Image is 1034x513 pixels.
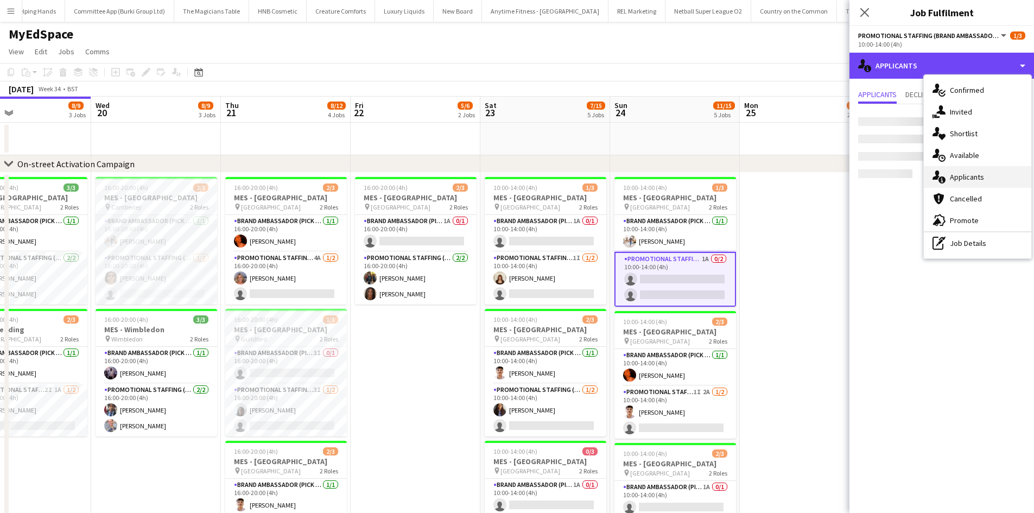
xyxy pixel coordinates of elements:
div: 16:00-20:00 (4h)3/3MES - Wimbledon Wimbledon2 RolesBrand Ambassador (Pick up)1/116:00-20:00 (4h)[... [96,309,217,436]
span: 10:00-14:00 (4h) [623,183,667,192]
span: 2 Roles [709,337,727,345]
button: Netball Super League O2 [665,1,751,22]
h3: MES - [GEOGRAPHIC_DATA] [614,327,736,337]
span: 2 Roles [579,203,598,211]
span: 2 Roles [60,203,79,211]
span: 2 Roles [579,335,598,343]
span: Guildford [241,335,267,343]
span: Sat [485,100,497,110]
div: 5 Jobs [587,111,605,119]
app-job-card: 16:00-20:00 (4h)2/3MES - [GEOGRAPHIC_DATA] [GEOGRAPHIC_DATA]2 RolesBrand Ambassador (Pick up)1A0/... [355,177,477,305]
span: 10:00-14:00 (4h) [623,449,667,458]
div: Shortlist [924,123,1031,144]
div: Invited [924,101,1031,123]
span: Week 34 [36,85,63,93]
h3: MES - [GEOGRAPHIC_DATA] [355,193,477,202]
div: Applicants [924,166,1031,188]
span: Fri [355,100,364,110]
span: 8/12 [327,102,346,110]
h3: Job Fulfilment [849,5,1034,20]
span: Wimbledon [111,335,143,343]
span: 2/3 [582,315,598,324]
span: 2 Roles [320,203,338,211]
app-card-role: Promotional Staffing (Brand Ambassadors)1I1/210:00-14:00 (4h)[PERSON_NAME] [485,252,606,305]
span: 2 Roles [449,203,468,211]
h3: MES - Wimbledon [96,325,217,334]
span: 2 Roles [60,335,79,343]
span: 2 Roles [709,203,727,211]
span: Edit [35,47,47,56]
span: [GEOGRAPHIC_DATA] [500,335,560,343]
button: Promotional Staffing (Brand Ambassadors) [858,31,1008,40]
app-card-role: Brand Ambassador (Pick up)3I0/116:00-20:00 (4h) [225,347,347,384]
span: Sun [614,100,627,110]
span: 2 Roles [320,467,338,475]
span: 2 Roles [190,203,208,211]
span: 3/6 [847,102,862,110]
div: 10:00-14:00 (4h) [858,40,1025,48]
h1: MyEdSpace [9,26,73,42]
app-card-role: Promotional Staffing (Brand Ambassadors)1I2A1/210:00-14:00 (4h)[PERSON_NAME] [614,386,736,439]
div: 16:00-20:00 (4h)1/3MES - [GEOGRAPHIC_DATA] Guildford2 RolesBrand Ambassador (Pick up)3I0/116:00-2... [225,309,347,436]
span: [GEOGRAPHIC_DATA] [630,337,690,345]
a: Comms [81,45,114,59]
h3: MES - [GEOGRAPHIC_DATA] [485,325,606,334]
app-job-card: 10:00-14:00 (4h)1/3MES - [GEOGRAPHIC_DATA] [GEOGRAPHIC_DATA]2 RolesBrand Ambassador (Pick up)1/11... [614,177,736,307]
span: 25 [743,106,758,119]
app-card-role: Promotional Staffing (Brand Ambassadors)3I1/216:00-20:00 (4h)[PERSON_NAME] [225,384,347,436]
app-job-card: 10:00-14:00 (4h)1/3MES - [GEOGRAPHIC_DATA] [GEOGRAPHIC_DATA]2 RolesBrand Ambassador (Pick up)1A0/... [485,177,606,305]
app-card-role: Promotional Staffing (Brand Ambassadors)2/216:00-20:00 (4h)[PERSON_NAME][PERSON_NAME] [355,252,477,305]
app-card-role: Promotional Staffing (Brand Ambassadors)1A0/210:00-14:00 (4h) [614,252,736,307]
app-card-role: Brand Ambassador (Pick up)1/116:00-20:00 (4h)[PERSON_NAME] [96,347,217,384]
div: 4 Jobs [328,111,345,119]
app-card-role: Brand Ambassador (Pick up)1/110:00-14:00 (4h)[PERSON_NAME] [614,215,736,252]
div: Job Details [924,232,1031,254]
span: 22 [353,106,364,119]
span: [GEOGRAPHIC_DATA] [371,203,430,211]
span: Comms [85,47,110,56]
button: Country on the Common [751,1,837,22]
span: Mon [744,100,758,110]
a: Edit [30,45,52,59]
app-card-role: Brand Ambassador (Pick up)1/116:00-20:00 (4h)[PERSON_NAME] [225,215,347,252]
span: 3/3 [64,183,79,192]
span: 10:00-14:00 (4h) [493,183,537,192]
button: Helping Hands [7,1,65,22]
span: 2/3 [64,315,79,324]
span: 1/3 [323,315,338,324]
span: 3/3 [193,315,208,324]
button: Committee App (Burki Group Ltd) [65,1,174,22]
span: [GEOGRAPHIC_DATA] [500,467,560,475]
span: Wed [96,100,110,110]
span: 2/3 [712,318,727,326]
span: [GEOGRAPHIC_DATA] [630,203,690,211]
div: 10:00-14:00 (4h)2/3MES - [GEOGRAPHIC_DATA] [GEOGRAPHIC_DATA]2 RolesBrand Ambassador (Pick up)1/11... [485,309,606,436]
h3: MES - [GEOGRAPHIC_DATA] [485,193,606,202]
div: Applicants [849,53,1034,79]
a: Jobs [54,45,79,59]
span: 8/9 [198,102,213,110]
app-card-role: Brand Ambassador (Pick up)1/110:00-14:00 (4h)[PERSON_NAME] [614,349,736,386]
div: 2 Jobs [847,111,864,119]
button: The Magicians Table [174,1,249,22]
span: [GEOGRAPHIC_DATA] [241,203,301,211]
app-card-role: Promotional Staffing (Brand Ambassadors)1/216:00-20:00 (4h)[PERSON_NAME] [96,252,217,305]
span: 2/3 [453,183,468,192]
span: Promotional Staffing (Brand Ambassadors) [858,31,999,40]
span: 16:00-20:00 (4h) [364,183,408,192]
span: 21 [224,106,239,119]
span: [GEOGRAPHIC_DATA] [500,203,560,211]
h3: MES - [GEOGRAPHIC_DATA] [614,459,736,468]
button: The Rochester Bridge Club [837,1,927,22]
app-job-card: 10:00-14:00 (4h)2/3MES - [GEOGRAPHIC_DATA] [GEOGRAPHIC_DATA]2 RolesBrand Ambassador (Pick up)1/11... [614,311,736,439]
app-card-role: Promotional Staffing (Brand Ambassadors)4A1/216:00-20:00 (4h)[PERSON_NAME] [225,252,347,305]
span: [GEOGRAPHIC_DATA] [630,469,690,477]
div: Confirmed [924,79,1031,101]
div: 16:00-20:00 (4h)2/3MES - [GEOGRAPHIC_DATA] Camberley2 RolesBrand Ambassador (Pick up)1/116:00-20:... [96,177,217,305]
app-job-card: 16:00-20:00 (4h)2/3MES - [GEOGRAPHIC_DATA] [GEOGRAPHIC_DATA]2 RolesBrand Ambassador (Pick up)1/11... [225,177,347,305]
h3: MES - [GEOGRAPHIC_DATA] [225,457,347,466]
span: 2 Roles [709,469,727,477]
span: 0/3 [582,447,598,455]
div: Cancelled [924,188,1031,210]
